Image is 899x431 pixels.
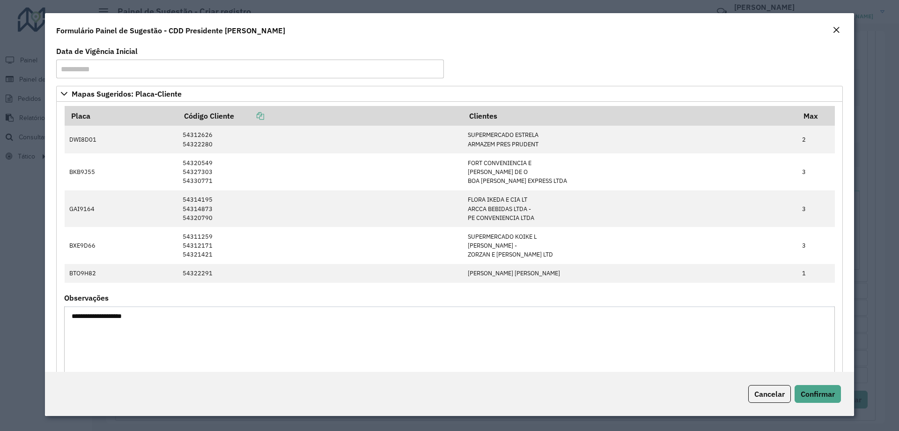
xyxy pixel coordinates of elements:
[56,25,285,36] h4: Formulário Painel de Sugestão - CDD Presidente [PERSON_NAME]
[65,264,178,283] td: BTO9H82
[463,126,797,153] td: SUPERMERCADO ESTRELA ARMAZEM PRES PRUDENT
[65,126,178,153] td: DWI8D01
[833,26,840,34] em: Fechar
[463,106,797,126] th: Clientes
[463,190,797,227] td: FLORA IKEDA E CIA LT ARCCA BEBIDAS LTDA - PE CONVENIENCIA LTDA
[56,45,138,57] label: Data de Vigência Inicial
[463,264,797,283] td: [PERSON_NAME] [PERSON_NAME]
[178,153,463,190] td: 54320549 54327303 54330771
[797,126,835,153] td: 2
[754,389,785,399] span: Cancelar
[797,190,835,227] td: 3
[65,153,178,190] td: BKB9J55
[178,106,463,126] th: Código Cliente
[56,86,843,102] a: Mapas Sugeridos: Placa-Cliente
[178,126,463,153] td: 54312626 54322280
[72,90,182,98] span: Mapas Sugeridos: Placa-Cliente
[234,111,264,121] a: Copiar
[463,227,797,264] td: SUPERMERCADO KOIKE L [PERSON_NAME] - ZORZAN E [PERSON_NAME] LTD
[178,227,463,264] td: 54311259 54312171 54321421
[748,385,791,403] button: Cancelar
[797,227,835,264] td: 3
[797,106,835,126] th: Max
[65,106,178,126] th: Placa
[178,264,463,283] td: 54322291
[801,389,835,399] span: Confirmar
[797,264,835,283] td: 1
[56,102,843,398] div: Mapas Sugeridos: Placa-Cliente
[64,292,109,303] label: Observações
[65,227,178,264] td: BXE9D66
[65,190,178,227] td: GAI9164
[463,153,797,190] td: FORT CONVENIENCIA E [PERSON_NAME] DE O BOA [PERSON_NAME] EXPRESS LTDA
[830,24,843,37] button: Close
[795,385,841,403] button: Confirmar
[797,153,835,190] td: 3
[178,190,463,227] td: 54314195 54314873 54320790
